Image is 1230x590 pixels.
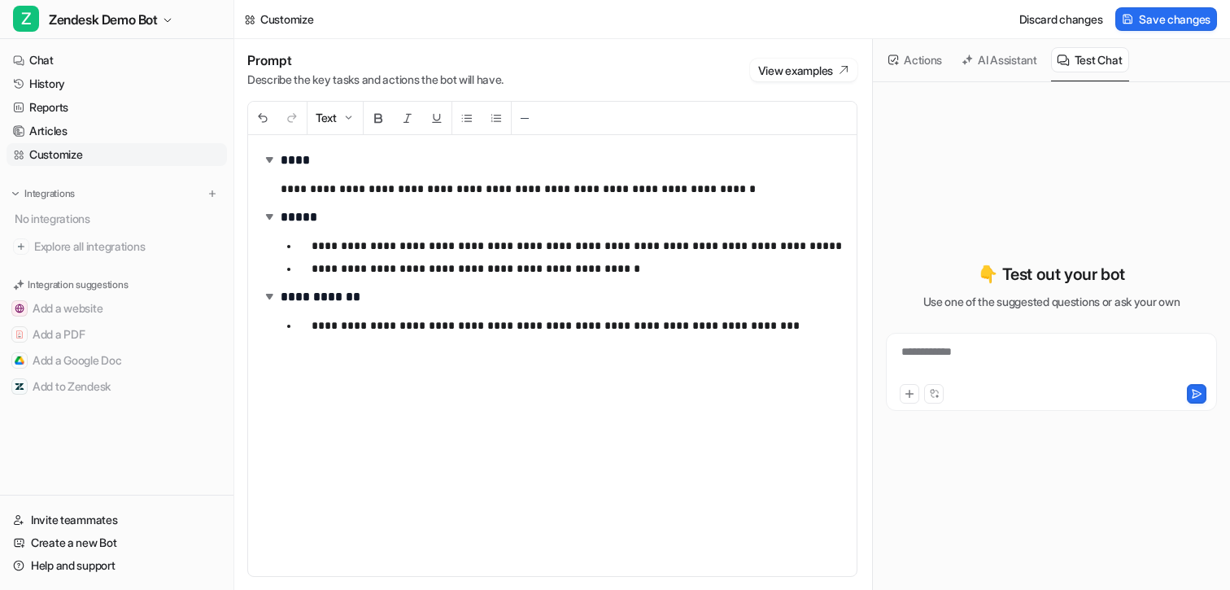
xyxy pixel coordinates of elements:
img: menu_add.svg [207,188,218,199]
a: Explore all integrations [7,235,227,258]
img: expand-arrow.svg [261,151,277,168]
span: Z [13,6,39,32]
button: Add a websiteAdd a website [7,295,227,321]
img: Add a Google Doc [15,356,24,365]
button: Ordered List [482,102,511,134]
button: Discard changes [1013,7,1110,31]
img: Add a PDF [15,330,24,339]
img: expand-arrow.svg [261,208,277,225]
button: Actions [883,47,949,72]
button: Add a Google DocAdd a Google Doc [7,347,227,374]
button: AI Assistant [956,47,1045,72]
button: Text [307,102,363,134]
button: Bold [364,102,393,134]
img: Dropdown Down Arrow [342,111,355,125]
button: Unordered List [452,102,482,134]
a: Reports [7,96,227,119]
img: expand menu [10,188,21,199]
span: Explore all integrations [34,234,220,260]
button: Integrations [7,186,80,202]
a: Customize [7,143,227,166]
a: History [7,72,227,95]
button: ─ [512,102,538,134]
h1: Prompt [247,52,504,68]
button: Underline [422,102,451,134]
button: Redo [277,102,307,134]
button: Italic [393,102,422,134]
button: Add to ZendeskAdd to Zendesk [7,374,227,400]
img: Add to Zendesk [15,382,24,391]
a: Create a new Bot [7,531,227,554]
p: Integrations [24,187,75,200]
a: Invite teammates [7,509,227,531]
a: Chat [7,49,227,72]
button: Undo [248,102,277,134]
div: No integrations [10,205,227,232]
img: explore all integrations [13,238,29,255]
img: Bold [372,111,385,125]
img: Add a website [15,304,24,313]
img: Italic [401,111,414,125]
button: Save changes [1115,7,1217,31]
button: Add a PDFAdd a PDF [7,321,227,347]
p: Use one of the suggested questions or ask your own [923,293,1180,310]
img: Unordered List [460,111,473,125]
p: Integration suggestions [28,278,128,292]
img: Redo [286,111,299,125]
a: Help and support [7,554,227,577]
button: View examples [750,59,857,81]
a: Articles [7,120,227,142]
button: Test Chat [1051,47,1129,72]
p: Describe the key tasks and actions the bot will have. [247,72,504,88]
img: Undo [256,111,269,125]
img: expand-arrow.svg [261,288,277,304]
span: Save changes [1139,11,1210,28]
img: Underline [430,111,443,125]
img: Ordered List [490,111,503,125]
div: Customize [260,11,313,28]
p: 👇 Test out your bot [978,262,1124,286]
span: Zendesk Demo Bot [49,8,158,31]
